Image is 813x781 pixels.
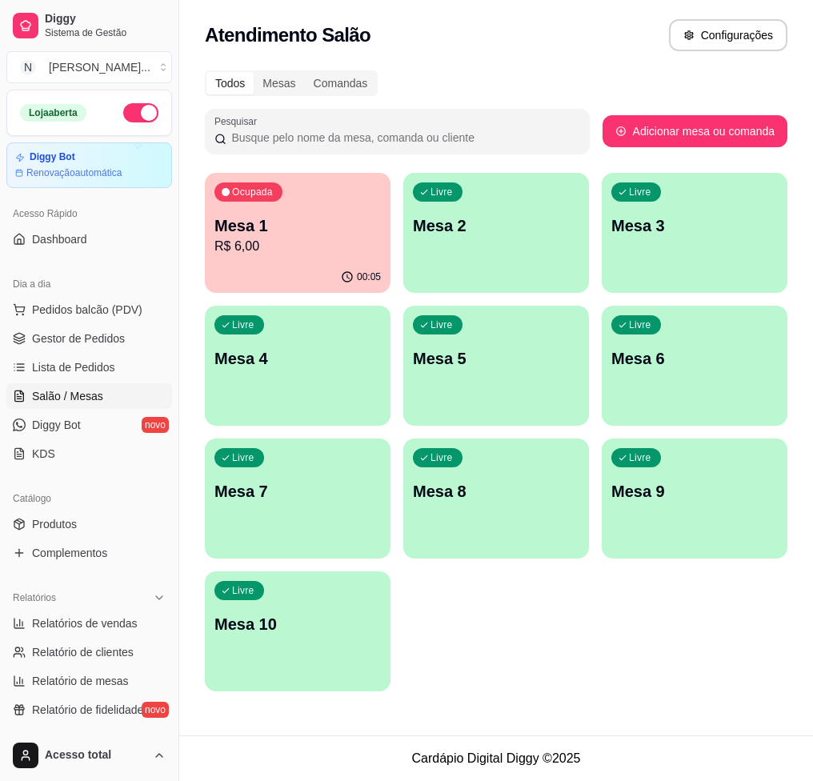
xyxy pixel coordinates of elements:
[206,72,254,94] div: Todos
[669,19,787,51] button: Configurações
[403,439,589,559] button: LivreMesa 8
[629,186,651,198] p: Livre
[32,644,134,660] span: Relatório de clientes
[32,417,81,433] span: Diggy Bot
[214,613,381,635] p: Mesa 10
[232,318,254,331] p: Livre
[30,151,75,163] article: Diggy Bot
[602,439,787,559] button: LivreMesa 9
[32,516,77,532] span: Produtos
[6,611,172,636] a: Relatórios de vendas
[45,26,166,39] span: Sistema de Gestão
[602,173,787,293] button: LivreMesa 3
[403,173,589,293] button: LivreMesa 2
[6,271,172,297] div: Dia a dia
[6,668,172,694] a: Relatório de mesas
[205,173,390,293] button: OcupadaMesa 1R$ 6,0000:05
[431,186,453,198] p: Livre
[20,59,36,75] span: N
[32,615,138,631] span: Relatórios de vendas
[611,214,778,237] p: Mesa 3
[6,441,172,467] a: KDS
[611,347,778,370] p: Mesa 6
[413,480,579,503] p: Mesa 8
[431,451,453,464] p: Livre
[205,22,370,48] h2: Atendimento Salão
[32,330,125,346] span: Gestor de Pedidos
[26,166,122,179] article: Renovação automática
[214,214,381,237] p: Mesa 1
[6,736,172,775] button: Acesso total
[226,130,579,146] input: Pesquisar
[205,306,390,426] button: LivreMesa 4
[6,226,172,252] a: Dashboard
[214,480,381,503] p: Mesa 7
[13,591,56,604] span: Relatórios
[32,388,103,404] span: Salão / Mesas
[32,545,107,561] span: Complementos
[629,451,651,464] p: Livre
[32,673,129,689] span: Relatório de mesas
[6,297,172,322] button: Pedidos balcão (PDV)
[6,326,172,351] a: Gestor de Pedidos
[6,511,172,537] a: Produtos
[602,306,787,426] button: LivreMesa 6
[6,486,172,511] div: Catálogo
[6,6,172,45] a: DiggySistema de Gestão
[20,104,86,122] div: Loja aberta
[45,12,166,26] span: Diggy
[6,201,172,226] div: Acesso Rápido
[49,59,150,75] div: [PERSON_NAME] ...
[32,231,87,247] span: Dashboard
[305,72,377,94] div: Comandas
[431,318,453,331] p: Livre
[32,359,115,375] span: Lista de Pedidos
[611,480,778,503] p: Mesa 9
[232,186,273,198] p: Ocupada
[214,114,262,128] label: Pesquisar
[6,383,172,409] a: Salão / Mesas
[629,318,651,331] p: Livre
[413,347,579,370] p: Mesa 5
[6,51,172,83] button: Select a team
[232,451,254,464] p: Livre
[603,115,787,147] button: Adicionar mesa ou comanda
[205,571,390,691] button: LivreMesa 10
[45,748,146,763] span: Acesso total
[123,103,158,122] button: Alterar Status
[32,702,143,718] span: Relatório de fidelidade
[413,214,579,237] p: Mesa 2
[214,347,381,370] p: Mesa 4
[6,639,172,665] a: Relatório de clientes
[6,142,172,188] a: Diggy BotRenovaçãoautomática
[6,354,172,380] a: Lista de Pedidos
[232,584,254,597] p: Livre
[254,72,304,94] div: Mesas
[32,302,142,318] span: Pedidos balcão (PDV)
[214,237,381,256] p: R$ 6,00
[6,697,172,723] a: Relatório de fidelidadenovo
[32,446,55,462] span: KDS
[403,306,589,426] button: LivreMesa 5
[6,412,172,438] a: Diggy Botnovo
[179,735,813,781] footer: Cardápio Digital Diggy © 2025
[6,540,172,566] a: Complementos
[205,439,390,559] button: LivreMesa 7
[357,270,381,283] p: 00:05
